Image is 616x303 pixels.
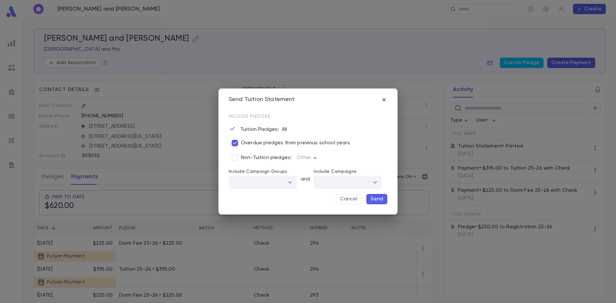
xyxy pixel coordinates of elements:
div: Send Tuition Statement [229,96,295,103]
div: Other [297,153,319,163]
p: Include Campaign Groups [229,169,297,174]
p: Tuition Pledges: [240,126,282,133]
button: Cancel [336,194,361,204]
label: Include Campaigns [314,169,356,174]
p: and [297,169,314,189]
span: Overdue pledges from previous school years [241,140,350,146]
div: All [226,122,287,134]
button: Send [366,194,387,204]
p: Send [371,196,383,202]
span: Non-Tuition pledges: [241,155,292,161]
span: Include Pledges [229,114,270,119]
span: Other [297,155,311,160]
